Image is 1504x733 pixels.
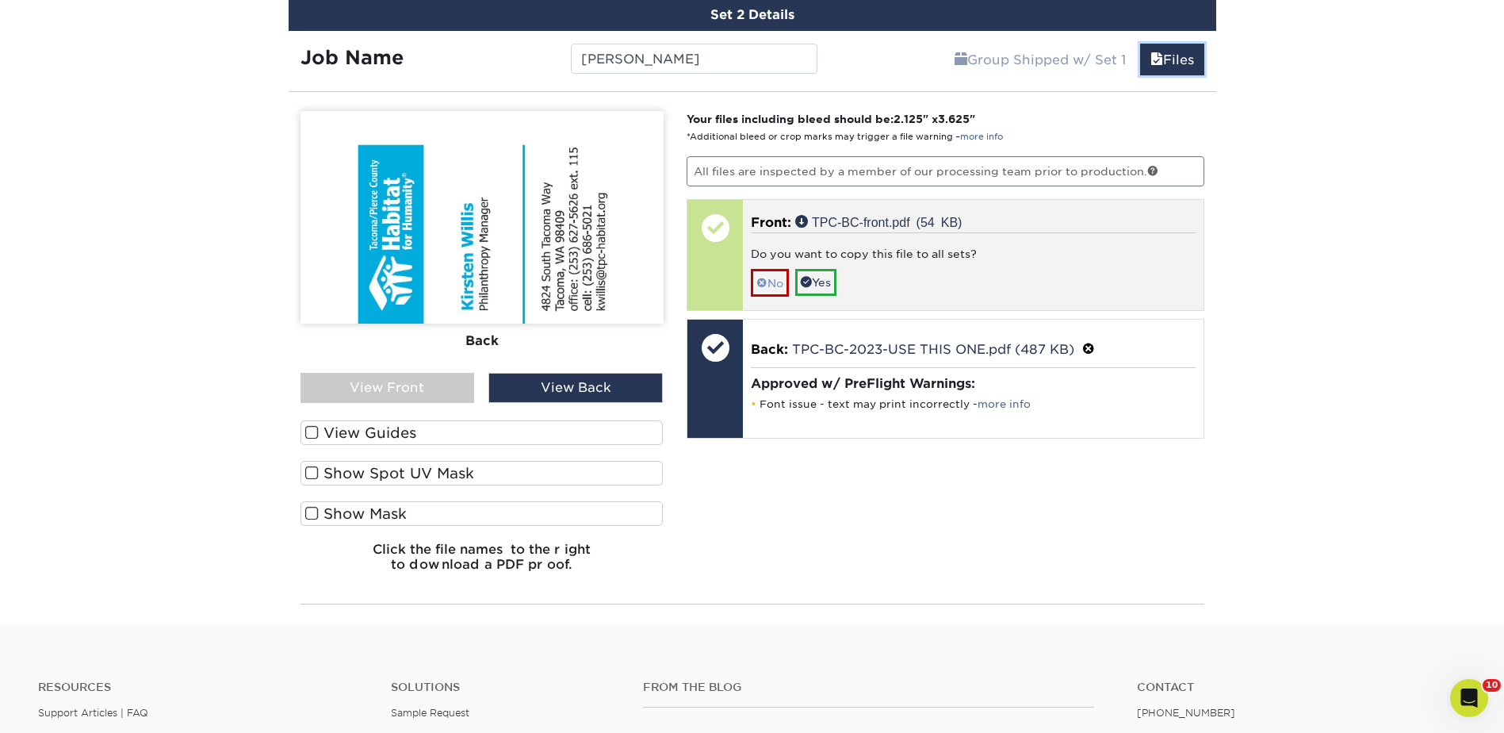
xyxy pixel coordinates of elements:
[1137,681,1466,694] a: Contact
[751,269,789,297] a: No
[488,373,663,403] div: View Back
[38,681,367,694] h4: Resources
[300,542,664,585] h6: Click the file names to the right to download a PDF proof.
[391,707,469,719] a: Sample Request
[300,461,664,485] label: Show Spot UV Mask
[751,215,791,230] span: Front:
[751,342,788,357] span: Back:
[960,132,1003,142] a: more info
[300,420,664,445] label: View Guides
[751,246,1196,268] div: Do you want to copy this file to all sets?
[1150,52,1163,67] span: files
[300,324,664,359] div: Back
[300,501,664,526] label: Show Mask
[751,376,1196,391] h4: Approved w/ PreFlight Warnings:
[571,44,817,74] input: Enter a job name
[938,113,970,125] span: 3.625
[795,269,836,296] a: Yes
[1137,707,1235,719] a: [PHONE_NUMBER]
[751,397,1196,411] li: Font issue - text may print incorrectly -
[687,132,1003,142] small: *Additional bleed or crop marks may trigger a file warning –
[1483,679,1501,692] span: 10
[391,681,619,694] h4: Solutions
[1140,44,1204,75] a: Files
[687,113,975,125] strong: Your files including bleed should be: " x "
[300,373,475,403] div: View Front
[978,398,1031,410] a: more info
[944,44,1136,75] a: Group Shipped w/ Set 1
[792,342,1074,357] a: TPC-BC-2023-USE THIS ONE.pdf (487 KB)
[955,52,967,67] span: shipping
[300,46,404,69] strong: Job Name
[643,681,1094,694] h4: From the Blog
[795,215,962,228] a: TPC-BC-front.pdf (54 KB)
[894,113,923,125] span: 2.125
[687,156,1204,186] p: All files are inspected by a member of our processing team prior to production.
[1450,679,1488,717] iframe: Intercom live chat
